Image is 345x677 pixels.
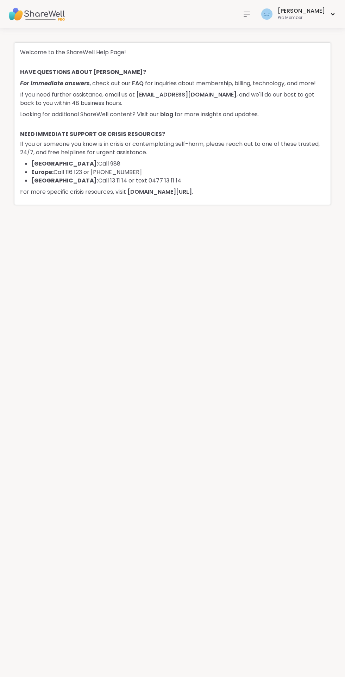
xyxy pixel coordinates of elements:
b: Europe: [31,168,54,176]
b: [GEOGRAPHIC_DATA]: [31,176,98,185]
li: Call 13 11 14 or text 0477 13 11 14 [31,176,325,185]
p: , check out our for inquiries about membership, billing, technology, and more! [20,79,325,88]
p: If you or someone you know is in crisis or contemplating self-harm, please reach out to one of th... [20,140,325,157]
b: [GEOGRAPHIC_DATA]: [31,160,98,168]
img: Cyndy [261,8,272,20]
li: Call 116 123 or [PHONE_NUMBER] [31,168,325,176]
p: Welcome to the ShareWell Help Page! [20,48,325,57]
div: Pro Member [278,15,325,21]
a: blog [160,110,173,118]
a: [EMAIL_ADDRESS][DOMAIN_NAME] [136,91,237,99]
p: For more specific crisis resources, visit . [20,188,325,196]
img: ShareWell Nav Logo [8,2,65,26]
h4: HAVE QUESTIONS ABOUT [PERSON_NAME]? [20,68,325,79]
a: [DOMAIN_NAME][URL] [127,188,192,196]
h4: NEED IMMEDIATE SUPPORT OR CRISIS RESOURCES? [20,130,325,140]
span: For immediate answers [20,79,90,87]
div: [PERSON_NAME] [278,7,325,15]
li: Call 988 [31,160,325,168]
a: FAQ [132,79,144,87]
p: Looking for additional ShareWell content? Visit our for more insights and updates. [20,110,325,119]
p: If you need further assistance, email us at , and we'll do our best to get back to you within 48 ... [20,91,325,107]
